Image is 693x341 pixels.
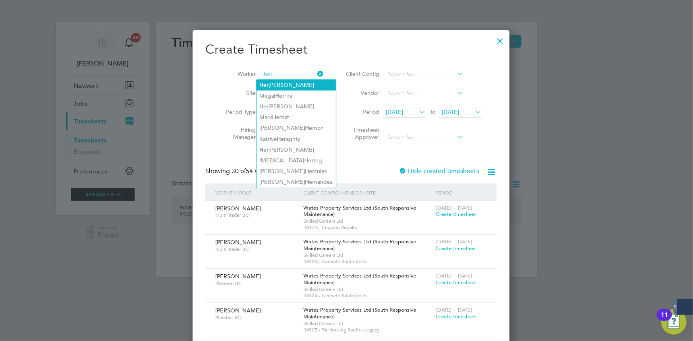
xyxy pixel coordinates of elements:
[215,239,261,246] span: [PERSON_NAME]
[661,309,687,335] button: Open Resource Center, 11 new notifications
[303,224,432,231] span: IM17A - Croydon Repairs
[257,177,336,187] li: [PERSON_NAME] nandez
[260,82,269,89] b: Her
[436,238,472,245] span: [DATE] - [DATE]
[303,320,432,327] span: Skilled Careers Ltd
[436,279,476,286] span: Create timesheet
[257,134,336,144] li: Katriye aghty
[257,101,336,112] li: [PERSON_NAME]
[305,179,315,185] b: Her
[303,238,416,252] span: Wates Property Services Ltd (South Responsive Maintenance)
[303,327,432,333] span: IM90E - PA Housing South - Legacy
[257,144,336,155] li: [PERSON_NAME]
[344,126,379,141] label: Timesheet Approver
[215,273,261,280] span: [PERSON_NAME]
[427,107,438,117] span: To
[385,69,463,80] input: Search for...
[220,126,256,141] label: Hiring Manager
[436,272,472,279] span: [DATE] - [DATE]
[303,218,432,224] span: Skilled Careers Ltd
[215,246,297,252] span: Multi-Trader BC
[257,112,336,123] li: Mark bst
[305,157,314,164] b: Her
[277,136,286,143] b: Her
[301,183,434,202] div: Client Config / Vendor / Site
[303,252,432,258] span: Skilled Careers Ltd
[399,167,479,175] label: Hide created timesheets
[385,132,463,143] input: Search for...
[303,272,416,286] span: Wates Property Services Ltd (South Responsive Maintenance)
[257,123,336,133] li: [PERSON_NAME] non
[344,108,379,116] label: Period
[344,89,379,96] label: Vendor
[205,167,279,175] div: Showing
[220,70,256,77] label: Worker
[305,125,315,131] b: Her
[261,69,324,80] input: Search for...
[442,108,459,116] span: [DATE]
[303,293,432,299] span: IM12A - Lambeth South Voids
[436,306,472,313] span: [DATE] - [DATE]
[272,114,282,121] b: Her
[215,205,261,212] span: [PERSON_NAME]
[257,80,336,91] li: [PERSON_NAME]
[220,89,256,96] label: Site
[215,314,297,321] span: Plumber BC
[303,306,416,320] span: Wates Property Services Ltd (South Responsive Maintenance)
[232,167,278,175] span: 54 Workers
[344,70,379,77] label: Client Config
[436,204,472,211] span: [DATE] - [DATE]
[276,92,285,99] b: Her
[385,88,463,99] input: Search for...
[386,108,403,116] span: [DATE]
[257,155,336,166] li: [MEDICAL_DATA] teg
[205,41,497,58] h2: Create Timesheet
[232,167,246,175] span: 30 of
[434,183,489,202] div: Period
[436,313,476,320] span: Create timesheet
[257,91,336,101] li: Megal rira
[260,103,269,110] b: Her
[213,183,301,202] div: Worker / Role
[215,212,297,218] span: Multi-Trader BC
[436,211,476,218] span: Create timesheet
[303,204,416,218] span: Wates Property Services Ltd (South Responsive Maintenance)
[303,286,432,293] span: Skilled Careers Ltd
[215,307,261,314] span: [PERSON_NAME]
[436,245,476,252] span: Create timesheet
[661,315,668,325] div: 11
[305,168,315,175] b: Her
[257,166,336,177] li: [PERSON_NAME] cules
[303,258,432,265] span: IM12A - Lambeth South Voids
[260,146,269,153] b: Her
[220,108,256,116] label: Period Type
[215,280,297,287] span: Plasterer BC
